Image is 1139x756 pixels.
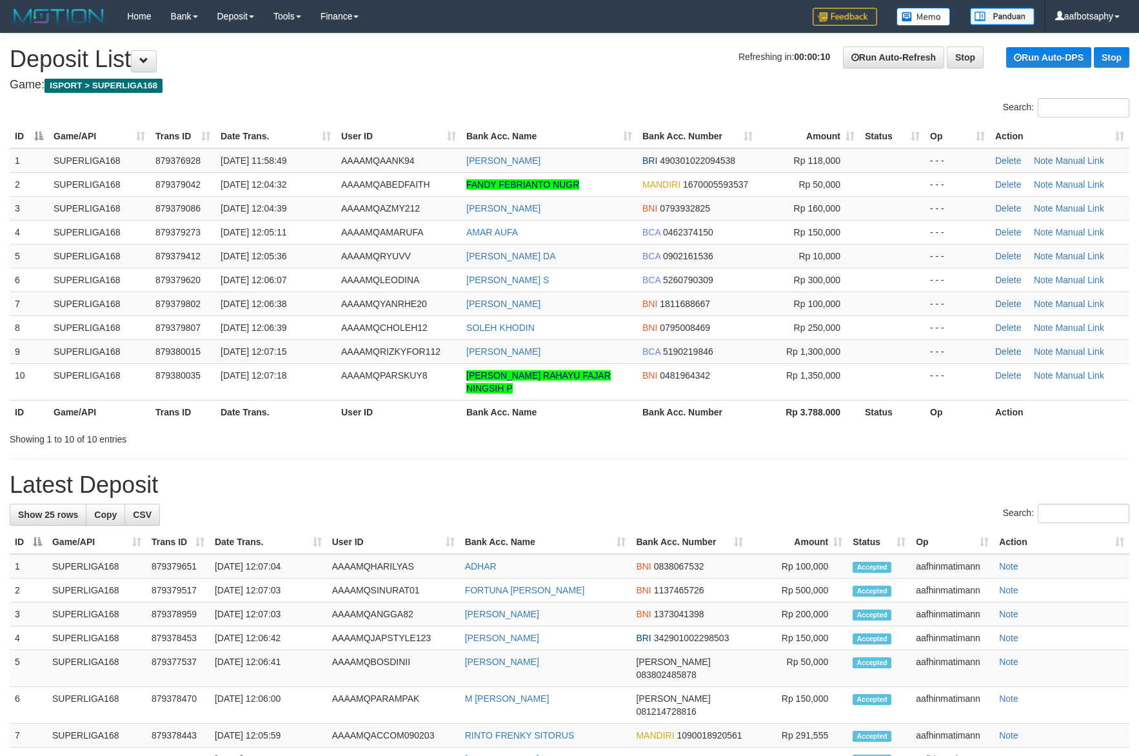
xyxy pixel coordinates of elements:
th: Date Trans.: activate to sort column ascending [215,124,336,148]
a: RINTO FRENKY SITORUS [465,730,575,741]
td: Rp 50,000 [748,650,847,687]
th: Bank Acc. Name [461,400,637,424]
span: 879379086 [155,203,201,214]
td: AAAAMQJAPSTYLE123 [327,626,460,650]
a: Note [1034,370,1053,381]
a: Manual Link [1055,299,1104,309]
th: ID: activate to sort column descending [10,124,48,148]
th: Amount: activate to sort column ascending [748,530,847,554]
td: 3 [10,196,48,220]
td: aafhinmatimann [911,579,994,602]
span: Accepted [853,562,891,573]
a: Delete [995,346,1021,357]
td: 6 [10,268,48,292]
a: Manual Link [1055,370,1104,381]
span: 879379807 [155,323,201,333]
span: [DATE] 12:04:39 [221,203,286,214]
td: [DATE] 12:06:42 [210,626,327,650]
td: - - - [925,268,990,292]
span: BRI [642,155,657,166]
span: [DATE] 12:06:38 [221,299,286,309]
a: Delete [995,227,1021,237]
th: Game/API: activate to sort column ascending [48,124,150,148]
span: [DATE] 12:06:39 [221,323,286,333]
th: User ID: activate to sort column ascending [336,124,461,148]
th: Op [925,400,990,424]
span: Rp 150,000 [794,227,840,237]
th: Amount: activate to sort column ascending [758,124,860,148]
th: Bank Acc. Name: activate to sort column ascending [461,124,637,148]
td: 10 [10,363,48,400]
span: AAAAMQAANK94 [341,155,415,166]
td: - - - [925,363,990,400]
td: 1 [10,148,48,173]
span: BCA [642,227,660,237]
span: AAAAMQCHOLEH12 [341,323,428,333]
th: Date Trans.: activate to sort column ascending [210,530,327,554]
span: BNI [636,585,651,595]
span: Copy [94,510,117,520]
span: 879380035 [155,370,201,381]
span: Copy 0793932825 to clipboard [660,203,710,214]
a: Note [999,730,1018,741]
span: [PERSON_NAME] [636,693,710,704]
td: 879379651 [146,554,210,579]
td: SUPERLIGA168 [47,554,146,579]
td: 6 [10,687,47,724]
td: SUPERLIGA168 [48,363,150,400]
span: AAAAMQLEODINA [341,275,419,285]
th: Rp 3.788.000 [758,400,860,424]
span: Rp 10,000 [798,251,840,261]
td: - - - [925,339,990,363]
a: Note [1034,227,1053,237]
td: - - - [925,172,990,196]
td: [DATE] 12:07:03 [210,602,327,626]
strong: 00:00:10 [794,52,830,62]
a: [PERSON_NAME] DA [466,251,555,261]
th: Trans ID: activate to sort column ascending [146,530,210,554]
span: [DATE] 12:05:11 [221,227,286,237]
span: ISPORT > SUPERLIGA168 [45,79,163,93]
span: 879376928 [155,155,201,166]
a: SOLEH KHODIN [466,323,535,333]
td: SUPERLIGA168 [47,687,146,724]
th: Bank Acc. Number [637,400,758,424]
a: FORTUNA [PERSON_NAME] [465,585,585,595]
a: Run Auto-Refresh [843,46,944,68]
td: - - - [925,196,990,220]
span: [DATE] 12:07:18 [221,370,286,381]
td: [DATE] 12:06:41 [210,650,327,687]
a: Delete [995,323,1021,333]
label: Search: [1003,98,1129,117]
span: Copy 1811688667 to clipboard [660,299,710,309]
a: Stop [1094,47,1129,68]
th: User ID [336,400,461,424]
a: Manual Link [1055,275,1104,285]
a: [PERSON_NAME] RAHAYU FAJAR NINGSIH P [466,370,611,393]
a: [PERSON_NAME] [465,633,539,643]
a: [PERSON_NAME] [465,657,539,667]
td: [DATE] 12:07:04 [210,554,327,579]
span: [PERSON_NAME] [636,657,710,667]
span: BNI [636,561,651,572]
span: Copy 083802485878 to clipboard [636,670,696,680]
span: AAAAMQABEDFAITH [341,179,430,190]
span: MANDIRI [642,179,680,190]
span: Copy 0481964342 to clipboard [660,370,710,381]
img: MOTION_logo.png [10,6,108,26]
span: AAAAMQAZMY212 [341,203,420,214]
td: SUPERLIGA168 [48,196,150,220]
th: Action [990,400,1129,424]
span: AAAAMQAMARUFA [341,227,424,237]
td: Rp 200,000 [748,602,847,626]
a: Delete [995,251,1021,261]
td: AAAAMQACCOM090203 [327,724,460,748]
th: User ID: activate to sort column ascending [327,530,460,554]
td: 9 [10,339,48,363]
td: - - - [925,148,990,173]
a: [PERSON_NAME] [466,155,540,166]
a: Delete [995,155,1021,166]
span: Copy 0795008469 to clipboard [660,323,710,333]
a: Delete [995,370,1021,381]
a: Manual Link [1055,323,1104,333]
